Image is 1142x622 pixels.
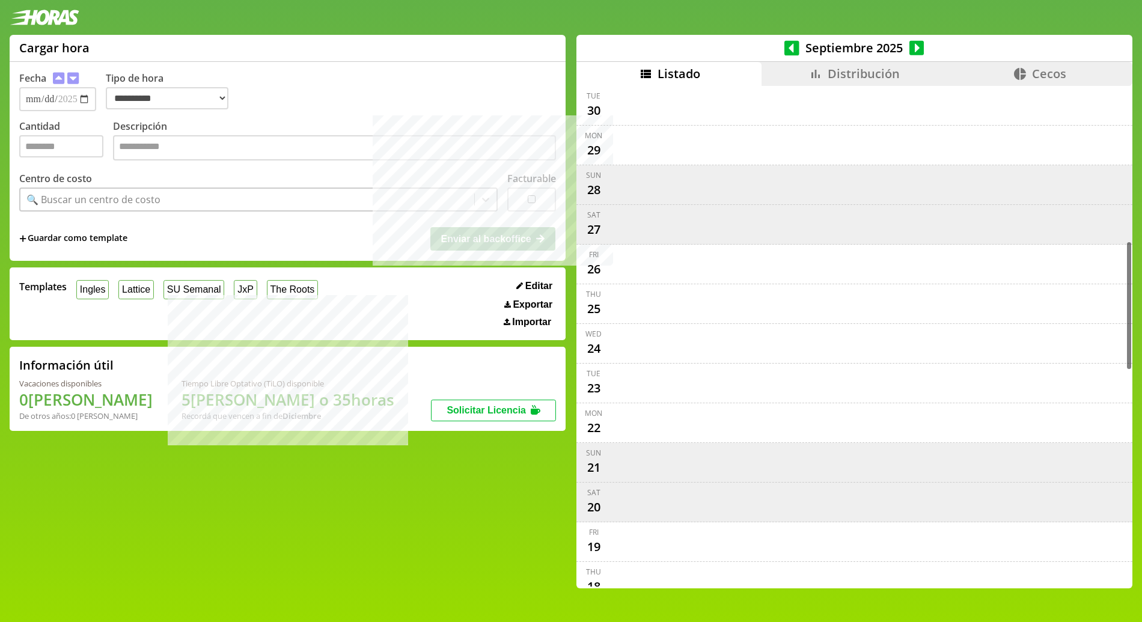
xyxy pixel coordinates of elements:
label: Descripción [113,120,556,163]
span: +Guardar como template [19,232,127,245]
div: 🔍 Buscar un centro de costo [26,193,160,206]
div: 22 [584,418,603,438]
span: Templates [19,280,67,293]
div: Recordá que vencen a fin de [182,410,394,421]
button: The Roots [267,280,318,299]
div: 26 [584,260,603,279]
div: 27 [584,220,603,239]
div: 25 [584,299,603,319]
button: Exportar [501,299,556,311]
span: Editar [525,281,552,291]
button: Editar [513,280,556,292]
h1: 5 [PERSON_NAME] o 35 horas [182,389,394,410]
div: De otros años: 0 [PERSON_NAME] [19,410,153,421]
div: Sat [587,210,600,220]
div: Tiempo Libre Optativo (TiLO) disponible [182,378,394,389]
div: 23 [584,379,603,398]
div: 18 [584,577,603,596]
span: Exportar [513,299,552,310]
div: Tue [587,368,600,379]
label: Tipo de hora [106,72,238,111]
div: Sun [586,170,601,180]
div: Mon [585,130,602,141]
span: Solicitar Licencia [447,405,526,415]
div: Thu [586,567,601,577]
div: Fri [589,527,599,537]
h1: 0 [PERSON_NAME] [19,389,153,410]
div: Thu [586,289,601,299]
div: Wed [585,329,602,339]
div: 28 [584,180,603,200]
span: Distribución [828,66,900,82]
div: Tue [587,91,600,101]
div: Sun [586,448,601,458]
select: Tipo de hora [106,87,228,109]
label: Facturable [507,172,556,185]
div: 24 [584,339,603,358]
span: Listado [658,66,700,82]
div: 20 [584,498,603,517]
div: Sat [587,487,600,498]
h2: Información útil [19,357,114,373]
textarea: Descripción [113,135,556,160]
div: Vacaciones disponibles [19,378,153,389]
div: Mon [585,408,602,418]
img: logotipo [10,10,79,25]
div: 30 [584,101,603,120]
button: Ingles [76,280,109,299]
label: Fecha [19,72,46,85]
span: Cecos [1032,66,1066,82]
div: 21 [584,458,603,477]
span: Septiembre 2025 [799,40,909,56]
div: Fri [589,249,599,260]
label: Cantidad [19,120,113,163]
div: 19 [584,537,603,556]
b: Diciembre [282,410,321,421]
button: Solicitar Licencia [431,400,556,421]
input: Cantidad [19,135,103,157]
button: JxP [234,280,257,299]
label: Centro de costo [19,172,92,185]
button: Lattice [118,280,154,299]
div: scrollable content [576,86,1132,587]
div: 29 [584,141,603,160]
button: SU Semanal [163,280,224,299]
span: + [19,232,26,245]
h1: Cargar hora [19,40,90,56]
span: Importar [512,317,551,328]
